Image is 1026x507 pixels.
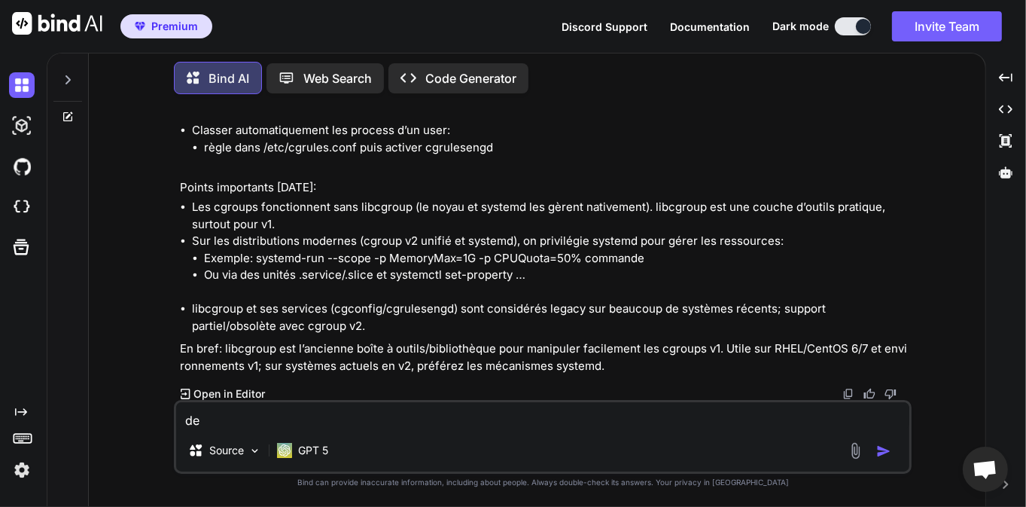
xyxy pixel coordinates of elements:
[9,113,35,139] img: darkAi-studio
[180,179,909,197] p: Points importants [DATE]:
[670,20,750,33] span: Documentation
[193,386,265,402] p: Open in Editor
[9,154,35,179] img: githubDark
[192,122,909,173] li: Classer automatiquement les process d’un user:
[209,69,249,87] p: Bind AI
[9,72,35,98] img: darkChat
[562,19,647,35] button: Discord Support
[120,14,212,38] button: premiumPremium
[425,69,516,87] p: Code Generator
[248,444,261,457] img: Pick Models
[192,233,909,301] li: Sur les distributions modernes (cgroup v2 unifié et systemd), on privilégie systemd pour gérer le...
[842,388,854,400] img: copy
[963,447,1008,492] div: Ouvrir le chat
[204,267,909,284] li: Ou via des unités .service/.slice et systemctl set-property …
[772,19,829,34] span: Dark mode
[884,388,897,400] img: dislike
[176,402,909,429] textarea: de
[209,443,244,458] p: Source
[562,20,647,33] span: Discord Support
[151,19,198,34] span: Premium
[204,139,909,157] li: règle dans /etc/cgrules.conf puis activer cgrulesengd
[9,194,35,220] img: cloudideIcon
[180,341,909,374] p: En bref: libcgroup est l’ancienne boîte à outils/bibliothèque pour manipuler facilement les cgrou...
[863,388,875,400] img: like
[135,22,145,31] img: premium
[192,199,909,233] li: Les cgroups fonctionnent sans libcgroup (le noyau et systemd les gèrent nativement). libcgroup es...
[670,19,750,35] button: Documentation
[892,11,1002,41] button: Invite Team
[9,457,35,483] img: settings
[876,444,891,459] img: icon
[192,301,909,334] li: libcgroup et ses services (cgconfig/cgrulesengd) sont considérés legacy sur beaucoup de systèmes ...
[277,443,292,458] img: GPT 5
[847,442,864,460] img: attachment
[174,477,912,488] p: Bind can provide inaccurate information, including about people. Always double-check its answers....
[303,69,372,87] p: Web Search
[298,443,328,458] p: GPT 5
[204,250,909,267] li: Exemple: systemd-run --scope -p MemoryMax=1G -p CPUQuota=50% commande
[12,12,102,35] img: Bind AI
